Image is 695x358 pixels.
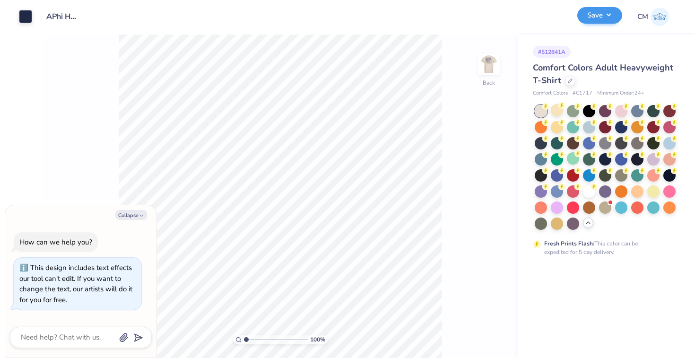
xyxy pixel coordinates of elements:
[597,89,644,97] span: Minimum Order: 24 +
[19,263,132,305] div: This design includes text effects our tool can't edit. If you want to change the text, our artist...
[637,11,648,22] span: CM
[544,239,660,256] div: This color can be expedited for 5 day delivery.
[637,8,669,26] a: CM
[533,62,673,86] span: Comfort Colors Adult Heavyweight T-Shirt
[651,8,669,26] img: Chloe Murlin
[544,240,594,247] strong: Fresh Prints Flash:
[483,79,495,87] div: Back
[533,46,571,58] div: # 512841A
[39,7,86,26] input: Untitled Design
[573,89,592,97] span: # C1717
[577,7,622,24] button: Save
[479,55,498,74] img: Back
[533,89,568,97] span: Comfort Colors
[19,237,92,247] div: How can we help you?
[115,210,147,220] button: Collapse
[310,335,325,344] span: 100 %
